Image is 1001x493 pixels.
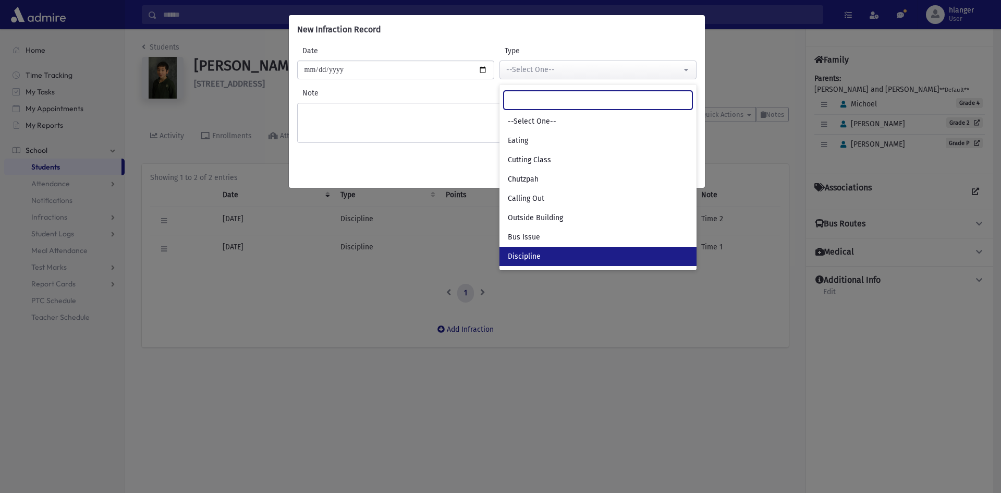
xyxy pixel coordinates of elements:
span: Outside Building [508,213,563,223]
span: --Select One-- [508,116,556,127]
span: Cutting Class [508,155,551,165]
span: Eating [508,136,528,146]
div: --Select One-- [506,64,681,75]
input: Search [504,91,692,110]
span: Discipline [508,251,541,262]
h6: New Infraction Record [297,23,381,36]
label: Type [499,45,598,56]
span: Chutzpah [508,174,539,185]
button: --Select One-- [499,61,697,79]
span: Bus Issue [508,232,540,243]
label: Note [297,88,697,99]
label: Date [297,45,396,56]
span: Calling Out [508,194,544,204]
